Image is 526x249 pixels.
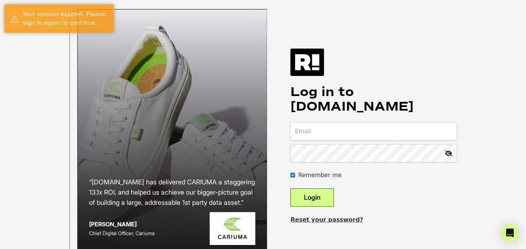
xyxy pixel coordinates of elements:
[290,123,457,140] input: Email
[89,230,155,236] span: Chief Digital Officer, Cariuma
[210,212,255,245] img: Cariuma
[89,177,256,208] h2: “[DOMAIN_NAME] has delivered CARIUMA a staggering 13.1x ROI, and helped us achieve our bigger-pic...
[290,85,457,114] h1: Log in to [DOMAIN_NAME]
[298,171,341,180] label: Remember me
[501,224,519,242] div: Open Intercom Messenger
[23,10,108,27] div: Your session expired. Please sign in again to continue.
[290,216,363,223] a: Reset your password?
[290,188,334,207] button: Login
[290,49,324,76] img: Retention.com
[89,221,137,228] strong: [PERSON_NAME]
